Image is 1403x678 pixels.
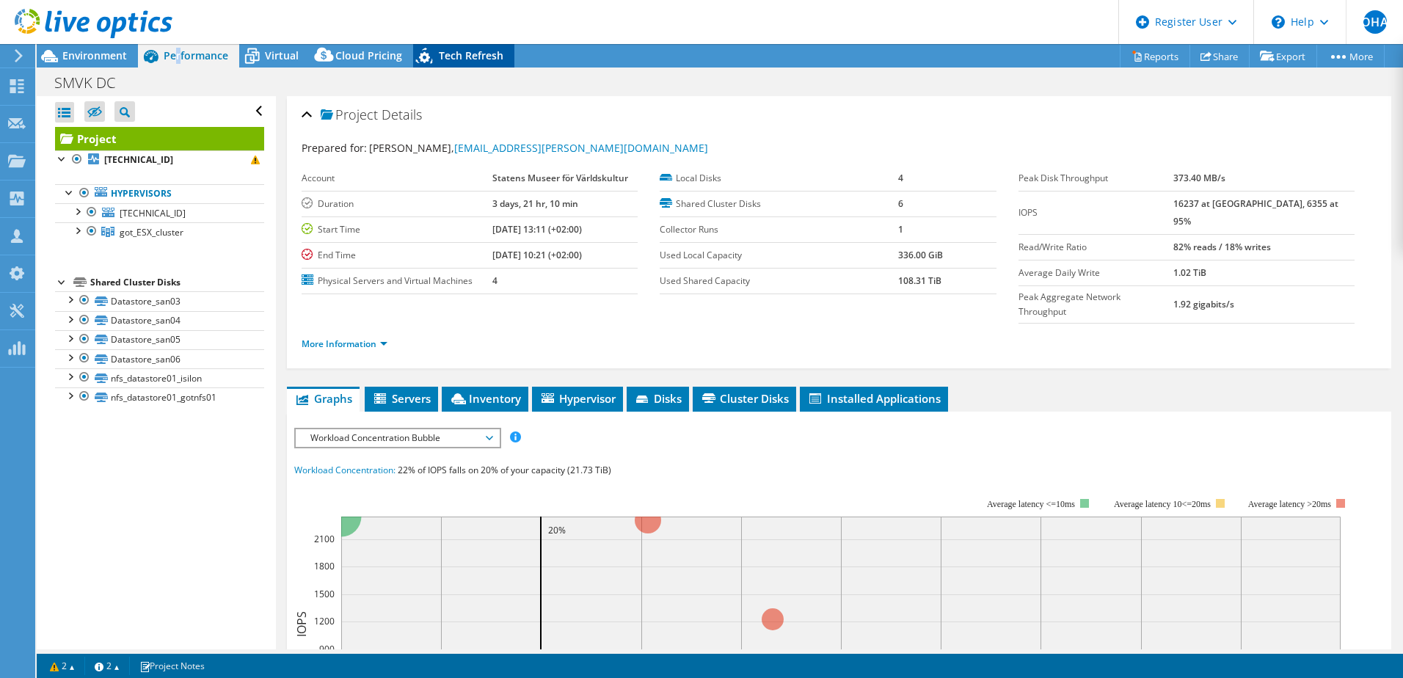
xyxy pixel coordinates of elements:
a: Datastore_san05 [55,330,264,349]
label: Prepared for: [302,141,367,155]
a: Hypervisors [55,184,264,203]
b: 1.92 gigabits/s [1173,298,1234,310]
b: [TECHNICAL_ID] [104,153,173,166]
label: Shared Cluster Disks [660,197,898,211]
b: 4 [898,172,903,184]
text: 1200 [314,615,335,627]
span: Inventory [449,391,521,406]
a: Export [1249,45,1317,68]
label: Local Disks [660,171,898,186]
span: Details [382,106,422,123]
span: Servers [372,391,431,406]
a: [EMAIL_ADDRESS][PERSON_NAME][DOMAIN_NAME] [454,141,708,155]
text: 900 [319,643,335,655]
text: IOPS [294,611,310,637]
span: Installed Applications [807,391,941,406]
div: Shared Cluster Disks [90,274,264,291]
span: Cluster Disks [700,391,789,406]
label: Duration [302,197,492,211]
a: [TECHNICAL_ID] [55,150,264,169]
label: Collector Runs [660,222,898,237]
span: Workload Concentration: [294,464,396,476]
a: 2 [40,657,85,675]
b: 336.00 GiB [898,249,943,261]
h1: SMVK DC [48,75,138,91]
b: 3 days, 21 hr, 10 min [492,197,578,210]
label: Start Time [302,222,492,237]
b: [DATE] 13:11 (+02:00) [492,223,582,236]
a: [TECHNICAL_ID] [55,203,264,222]
a: Reports [1120,45,1190,68]
tspan: Average latency 10<=20ms [1114,499,1211,509]
a: Datastore_san06 [55,349,264,368]
b: 1.02 TiB [1173,266,1206,279]
a: 2 [84,657,130,675]
a: Share [1189,45,1250,68]
label: Read/Write Ratio [1018,240,1173,255]
span: [PERSON_NAME], [369,141,708,155]
b: 373.40 MB/s [1173,172,1225,184]
span: OHA [1363,10,1387,34]
b: 6 [898,197,903,210]
text: Average latency >20ms [1248,499,1331,509]
span: Hypervisor [539,391,616,406]
b: 4 [492,274,498,287]
label: Peak Aggregate Network Throughput [1018,290,1173,319]
label: Account [302,171,492,186]
span: Performance [164,48,228,62]
span: Virtual [265,48,299,62]
label: Physical Servers and Virtual Machines [302,274,492,288]
label: End Time [302,248,492,263]
a: Datastore_san03 [55,291,264,310]
a: More [1316,45,1385,68]
tspan: Average latency <=10ms [987,499,1075,509]
span: [TECHNICAL_ID] [120,207,186,219]
a: Datastore_san04 [55,311,264,330]
b: Statens Museer för Världskultur [492,172,628,184]
b: 108.31 TiB [898,274,941,287]
span: Cloud Pricing [335,48,402,62]
span: Disks [634,391,682,406]
span: Environment [62,48,127,62]
span: Project [321,108,378,123]
b: [DATE] 10:21 (+02:00) [492,249,582,261]
a: got_ESX_cluster [55,222,264,241]
a: Project Notes [129,657,215,675]
span: Graphs [294,391,352,406]
label: Average Daily Write [1018,266,1173,280]
text: 1500 [314,588,335,600]
text: 20% [548,524,566,536]
span: 22% of IOPS falls on 20% of your capacity (21.73 TiB) [398,464,611,476]
a: Project [55,127,264,150]
span: Tech Refresh [439,48,503,62]
b: 16237 at [GEOGRAPHIC_DATA], 6355 at 95% [1173,197,1338,227]
label: Peak Disk Throughput [1018,171,1173,186]
a: nfs_datastore01_gotnfs01 [55,387,264,407]
span: Workload Concentration Bubble [303,429,492,447]
b: 1 [898,223,903,236]
text: 1800 [314,560,335,572]
a: More Information [302,338,387,350]
b: 82% reads / 18% writes [1173,241,1271,253]
label: IOPS [1018,205,1173,220]
label: Used Shared Capacity [660,274,898,288]
text: 2100 [314,533,335,545]
label: Used Local Capacity [660,248,898,263]
a: nfs_datastore01_isilon [55,368,264,387]
span: got_ESX_cluster [120,226,183,238]
svg: \n [1272,15,1285,29]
